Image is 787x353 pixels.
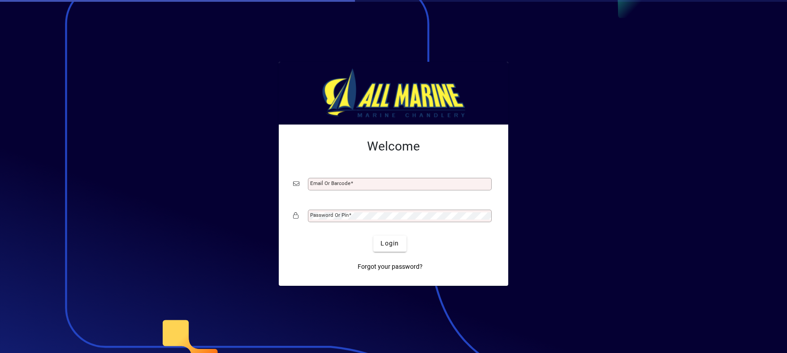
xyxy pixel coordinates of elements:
[310,180,350,186] mat-label: Email or Barcode
[381,239,399,248] span: Login
[293,139,494,154] h2: Welcome
[310,212,349,218] mat-label: Password or Pin
[354,259,426,275] a: Forgot your password?
[358,262,423,271] span: Forgot your password?
[373,236,406,252] button: Login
